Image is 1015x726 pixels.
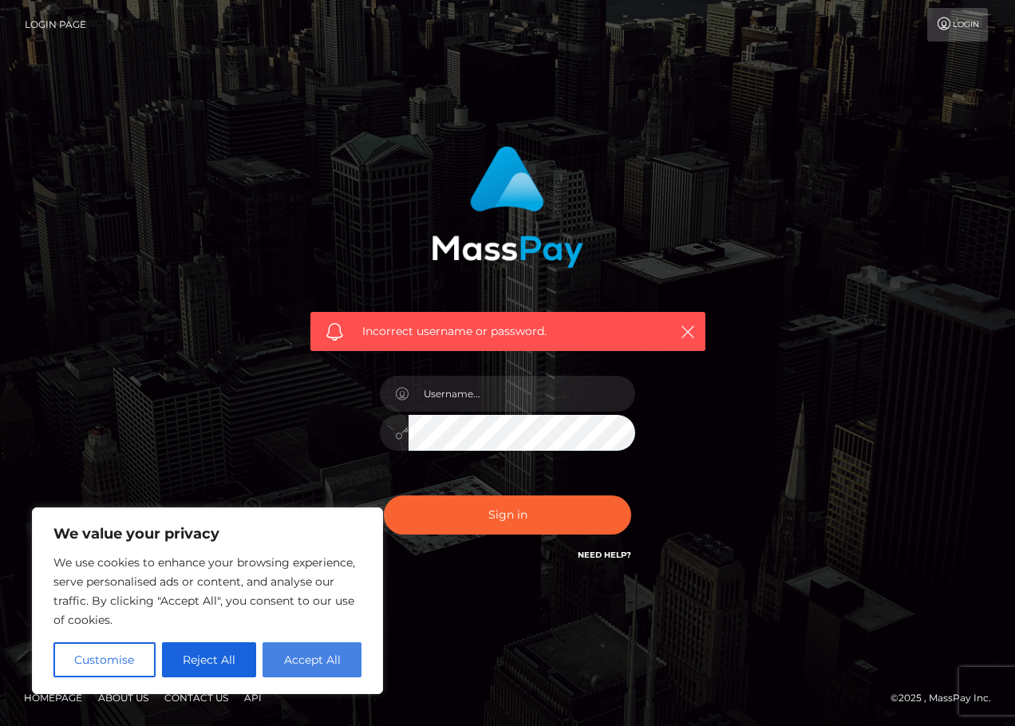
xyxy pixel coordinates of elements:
[432,146,583,268] img: MassPay Login
[362,323,654,340] span: Incorrect username or password.
[578,550,631,560] a: Need Help?
[32,507,383,694] div: We value your privacy
[158,685,235,710] a: Contact Us
[891,689,1003,707] div: © 2025 , MassPay Inc.
[263,642,361,677] button: Accept All
[25,8,86,41] a: Login Page
[162,642,257,677] button: Reject All
[238,685,268,710] a: API
[384,495,631,535] button: Sign in
[53,553,361,629] p: We use cookies to enhance your browsing experience, serve personalised ads or content, and analys...
[409,376,635,412] input: Username...
[927,8,988,41] a: Login
[18,685,89,710] a: Homepage
[92,685,155,710] a: About Us
[53,642,156,677] button: Customise
[53,524,361,543] p: We value your privacy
